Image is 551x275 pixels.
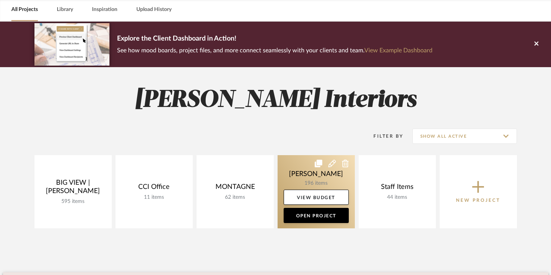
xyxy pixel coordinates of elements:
[365,194,430,201] div: 44 items
[122,183,187,194] div: CCI Office
[34,23,109,65] img: d5d033c5-7b12-40c2-a960-1ecee1989c38.png
[11,5,38,15] a: All Projects
[284,190,349,205] a: View Budget
[41,198,106,205] div: 595 items
[203,183,268,194] div: MONTAGNE
[57,5,73,15] a: Library
[284,208,349,223] a: Open Project
[117,33,432,45] p: Explore the Client Dashboard in Action!
[3,86,548,115] h2: [PERSON_NAME] Interiors
[92,5,117,15] a: Inspiration
[364,132,404,140] div: Filter By
[364,47,432,53] a: View Example Dashboard
[41,179,106,198] div: BIG VIEW | [PERSON_NAME]
[122,194,187,201] div: 11 items
[203,194,268,201] div: 62 items
[365,183,430,194] div: Staff Items
[117,45,432,56] p: See how mood boards, project files, and more connect seamlessly with your clients and team.
[456,196,500,204] p: New Project
[136,5,172,15] a: Upload History
[440,155,517,228] button: New Project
